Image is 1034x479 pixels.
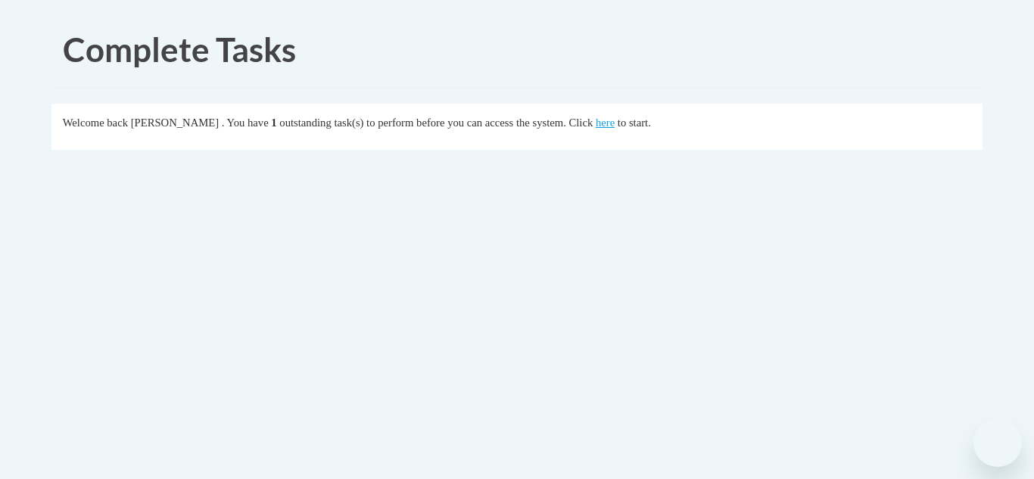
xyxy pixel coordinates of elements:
[596,117,615,129] a: here
[271,117,276,129] span: 1
[618,117,651,129] span: to start.
[63,117,128,129] span: Welcome back
[279,117,593,129] span: outstanding task(s) to perform before you can access the system. Click
[63,30,296,69] span: Complete Tasks
[973,418,1022,467] iframe: Button to launch messaging window
[222,117,269,129] span: . You have
[131,117,219,129] span: [PERSON_NAME]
